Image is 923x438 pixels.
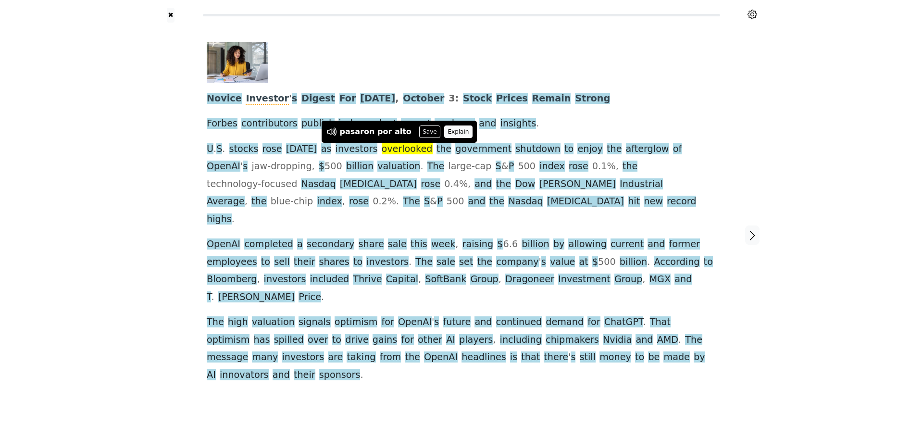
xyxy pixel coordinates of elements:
[207,351,248,363] span: message
[378,196,381,208] span: .
[479,118,496,130] span: and
[550,256,575,268] span: value
[207,334,249,346] span: optimism
[241,118,298,130] span: contributors
[678,334,681,346] span: .
[207,178,297,190] span: technology-focused
[453,178,459,190] span: 4
[518,161,536,173] span: 500
[243,161,248,173] span: s
[455,143,511,155] span: government
[599,351,631,363] span: money
[245,196,248,208] span: ,
[398,316,432,328] span: OpenAI
[620,178,663,190] span: Industrial
[380,351,401,363] span: from
[427,161,445,173] span: The
[424,351,458,363] span: OpenAI
[246,93,289,105] span: Investor
[321,291,324,303] span: .
[240,161,243,173] span: '
[579,256,588,268] span: at
[425,274,466,286] span: SoftBank
[216,143,222,155] span: S
[575,93,610,105] span: Strong
[500,334,542,346] span: including
[220,369,269,381] span: innovators
[636,334,653,346] span: and
[598,256,616,268] span: 500
[377,161,420,173] span: valuation
[213,143,216,155] span: .
[474,316,492,328] span: and
[282,351,324,363] span: investors
[470,274,498,286] span: Group
[301,178,336,190] span: Nasdaq
[420,161,423,173] span: .
[443,316,471,328] span: future
[349,196,369,208] span: rose
[319,256,349,268] span: shares
[359,238,384,250] span: share
[650,316,671,328] span: That
[474,178,492,190] span: and
[515,178,535,190] span: Dow
[674,274,692,286] span: and
[468,196,486,208] span: and
[317,196,342,208] span: index
[539,256,541,268] span: '
[386,274,418,286] span: Capital
[459,178,471,190] span: %,
[207,274,257,286] span: Bloomberg
[353,256,362,268] span: to
[448,161,491,173] span: large-cap
[332,334,341,346] span: to
[654,256,699,268] span: According
[628,196,640,208] span: hit
[207,118,237,130] span: Forbes
[642,274,645,286] span: ,
[264,274,306,286] span: investors
[340,178,417,190] span: [MEDICAL_DATA]
[541,256,546,268] span: s
[251,161,312,173] span: jaw-dropping
[539,161,565,173] span: index
[431,238,455,250] span: week
[211,291,214,303] span: .
[450,178,453,190] span: .
[489,196,505,208] span: the
[319,161,324,173] span: $
[321,143,332,155] span: as
[207,93,242,105] span: Novice
[274,334,304,346] span: spilled
[553,238,565,250] span: by
[347,351,375,363] span: taking
[607,143,622,155] span: the
[360,93,395,105] span: [DATE]
[207,316,224,328] span: The
[373,196,378,208] span: 0
[353,274,382,286] span: Thrive
[568,238,607,250] span: allowing
[614,274,642,286] span: Group
[496,256,538,268] span: company
[536,118,539,130] span: .
[244,238,293,250] span: completed
[273,369,290,381] span: and
[663,351,689,363] span: made
[587,316,600,328] span: for
[704,256,713,268] span: to
[444,178,450,190] span: 0
[521,351,540,363] span: that
[207,369,216,381] span: AI
[515,143,561,155] span: shutdown
[493,334,496,346] span: ,
[294,256,315,268] span: their
[271,196,313,208] span: blue-chip
[403,93,444,105] span: October
[301,118,335,130] span: publish
[694,351,705,363] span: by
[382,143,433,155] span: overlooked
[601,161,607,173] span: 1
[308,334,328,346] span: over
